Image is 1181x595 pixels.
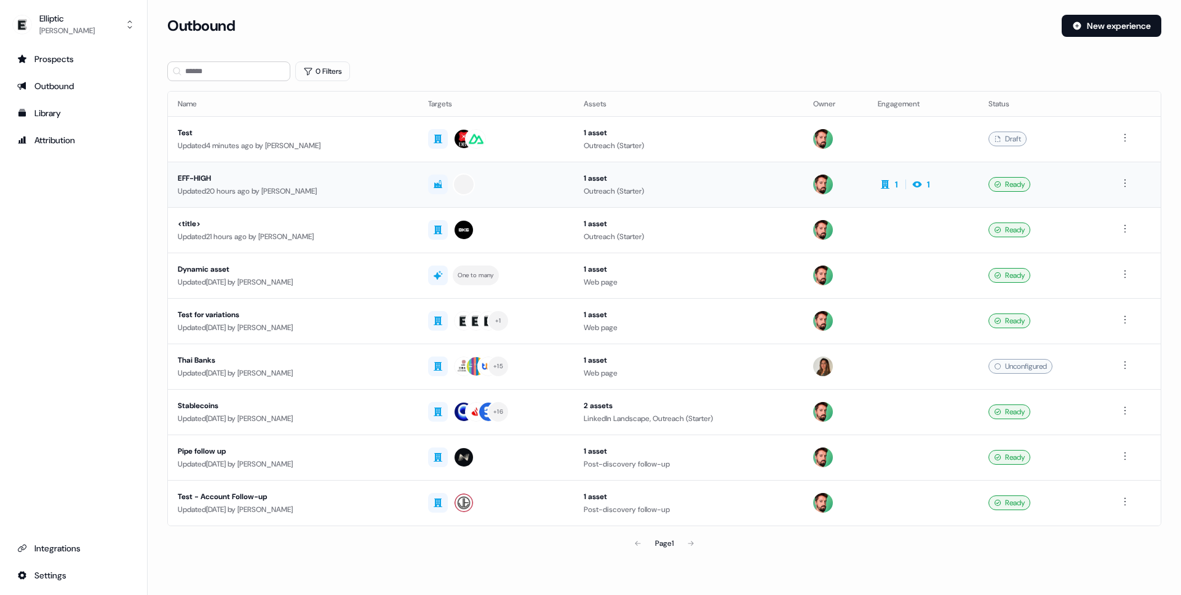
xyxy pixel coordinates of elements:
div: Updated [DATE] by [PERSON_NAME] [178,458,408,470]
div: Outbound [17,80,130,92]
div: 1 [927,178,930,191]
img: Pouyeh [813,357,833,376]
div: EFF-HIGH [178,172,408,184]
div: Pipe follow up [178,445,408,457]
div: Unconfigured [988,359,1052,374]
div: Prospects [17,53,130,65]
div: 1 asset [584,445,793,457]
th: Assets [574,92,803,116]
div: One to many [458,270,494,281]
div: 1 asset [584,172,793,184]
div: 1 asset [584,309,793,321]
div: Updated 4 minutes ago by [PERSON_NAME] [178,140,408,152]
img: Phill [813,402,833,422]
div: Post-discovery follow-up [584,503,793,516]
div: Ready [988,177,1030,192]
img: Phill [813,175,833,194]
a: Go to integrations [10,565,137,585]
th: Targets [418,92,574,116]
div: + 16 [493,406,503,417]
div: Stablecoins [178,400,408,412]
a: Go to integrations [10,538,137,558]
div: Updated [DATE] by [PERSON_NAME] [178,276,408,288]
div: Web page [584,321,793,334]
img: Phill [813,129,833,149]
a: Go to prospects [10,49,137,69]
a: Go to attribution [10,130,137,150]
div: 1 asset [584,218,793,230]
div: Test - Account Follow-up [178,491,408,503]
th: Name [168,92,418,116]
div: Test for variations [178,309,408,321]
div: Settings [17,569,130,581]
img: Phill [813,220,833,240]
div: Outreach (Starter) [584,231,793,243]
div: Dynamic asset [178,263,408,275]
a: Go to templates [10,103,137,123]
button: New experience [1062,15,1161,37]
img: Phill [813,311,833,331]
div: Ready [988,404,1030,419]
div: 2 assets [584,400,793,412]
div: 1 [895,178,898,191]
div: 1 asset [584,354,793,366]
div: Updated [DATE] by [PERSON_NAME] [178,503,408,516]
div: Updated [DATE] by [PERSON_NAME] [178,367,408,379]
div: Outreach (Starter) [584,185,793,197]
div: Outreach (Starter) [584,140,793,152]
div: Updated 20 hours ago by [PERSON_NAME] [178,185,408,197]
th: Engagement [868,92,979,116]
div: Library [17,107,130,119]
div: 1 asset [584,127,793,139]
img: Phill [813,493,833,513]
button: Elliptic[PERSON_NAME] [10,10,137,39]
div: Web page [584,367,793,379]
th: Status [979,92,1108,116]
h3: Outbound [167,17,235,35]
div: Integrations [17,542,130,554]
div: Post-discovery follow-up [584,458,793,470]
div: Page 1 [655,537,674,550]
div: Updated [DATE] by [PERSON_NAME] [178,412,408,425]
div: + 15 [493,361,503,372]
div: LinkedIn Landscape, Outreach (Starter) [584,412,793,425]
th: Owner [803,92,868,116]
div: <title> [178,218,408,230]
div: 1 asset [584,263,793,275]
div: Test [178,127,408,139]
div: Ready [988,223,1030,237]
div: Updated [DATE] by [PERSON_NAME] [178,321,408,334]
a: Go to outbound experience [10,76,137,96]
button: 0 Filters [295,61,350,81]
img: Phill [813,266,833,285]
div: Ready [988,268,1030,283]
div: Elliptic [39,12,95,25]
div: Ready [988,450,1030,465]
div: 1 asset [584,491,793,503]
div: Attribution [17,134,130,146]
img: Phill [813,447,833,467]
div: Draft [988,132,1027,146]
div: Ready [988,313,1030,328]
div: Ready [988,495,1030,510]
div: Thai Banks [178,354,408,366]
div: + 1 [495,315,501,326]
div: Web page [584,276,793,288]
div: [PERSON_NAME] [39,25,95,37]
div: Updated 21 hours ago by [PERSON_NAME] [178,231,408,243]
